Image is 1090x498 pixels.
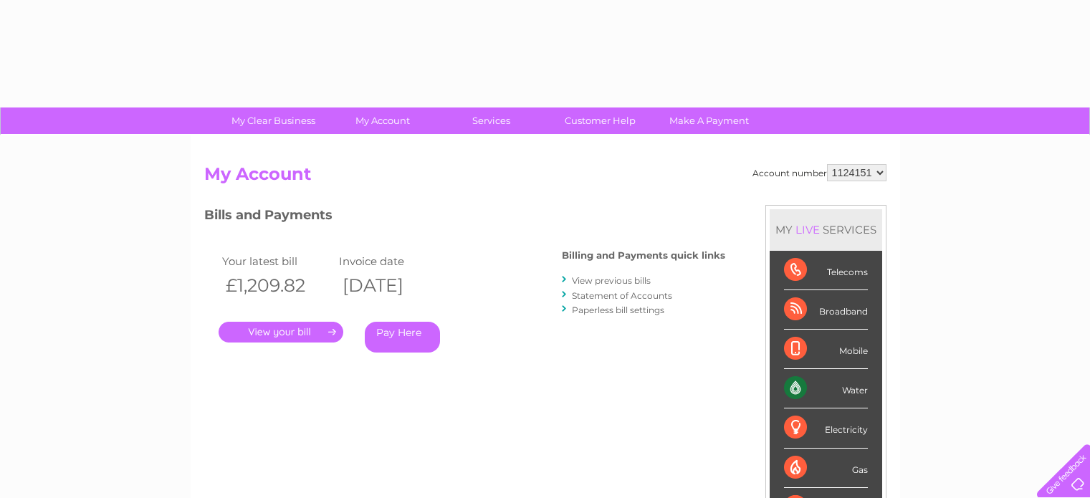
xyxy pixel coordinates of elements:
[335,252,453,271] td: Invoice date
[650,107,768,134] a: Make A Payment
[219,322,343,343] a: .
[572,290,672,301] a: Statement of Accounts
[432,107,550,134] a: Services
[365,322,440,353] a: Pay Here
[323,107,441,134] a: My Account
[752,164,886,181] div: Account number
[541,107,659,134] a: Customer Help
[784,408,868,448] div: Electricity
[562,250,725,261] h4: Billing and Payments quick links
[784,330,868,369] div: Mobile
[572,305,664,315] a: Paperless bill settings
[572,275,651,286] a: View previous bills
[784,251,868,290] div: Telecoms
[784,369,868,408] div: Water
[219,252,336,271] td: Your latest bill
[335,271,453,300] th: [DATE]
[784,290,868,330] div: Broadband
[204,164,886,191] h2: My Account
[214,107,333,134] a: My Clear Business
[793,223,823,236] div: LIVE
[784,449,868,488] div: Gas
[219,271,336,300] th: £1,209.82
[204,205,725,230] h3: Bills and Payments
[770,209,882,250] div: MY SERVICES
